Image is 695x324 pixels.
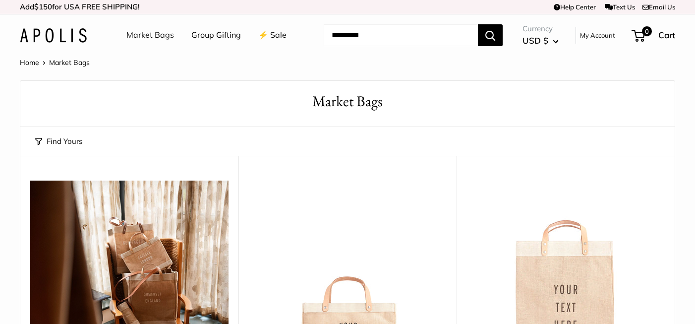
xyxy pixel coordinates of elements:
[34,2,52,11] span: $150
[633,27,675,43] a: 0 Cart
[35,91,660,112] h1: Market Bags
[522,35,548,46] span: USD $
[658,30,675,40] span: Cart
[580,29,615,41] a: My Account
[324,24,478,46] input: Search...
[642,3,675,11] a: Email Us
[258,28,287,43] a: ⚡️ Sale
[522,33,559,49] button: USD $
[20,56,90,69] nav: Breadcrumb
[20,28,87,43] img: Apolis
[605,3,635,11] a: Text Us
[478,24,503,46] button: Search
[522,22,559,36] span: Currency
[642,26,652,36] span: 0
[191,28,241,43] a: Group Gifting
[126,28,174,43] a: Market Bags
[554,3,596,11] a: Help Center
[20,58,39,67] a: Home
[49,58,90,67] span: Market Bags
[35,134,82,148] button: Find Yours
